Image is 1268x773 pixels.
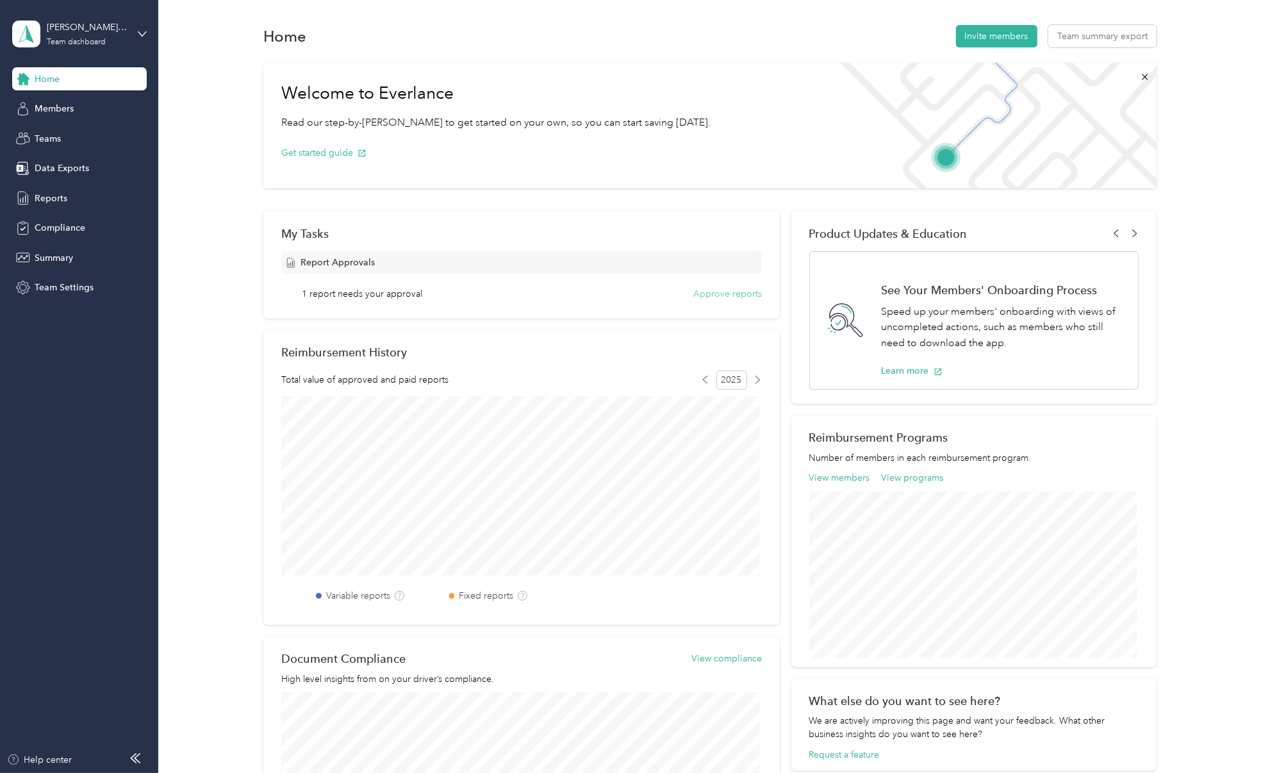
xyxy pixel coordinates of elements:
span: 1 report needs your approval [302,287,422,301]
h2: Reimbursement Programs [809,431,1139,444]
span: Team Settings [35,281,94,294]
button: View compliance [691,652,762,665]
p: Number of members in each reimbursement program. [809,451,1139,465]
label: Variable reports [326,589,390,603]
div: [PERSON_NAME][EMAIL_ADDRESS][PERSON_NAME][DOMAIN_NAME] [47,21,127,34]
h2: Document Compliance [281,652,406,665]
button: Help center [7,753,72,767]
button: Learn more [882,364,943,378]
h1: See Your Members' Onboarding Process [882,283,1125,297]
h2: Reimbursement History [281,345,407,359]
div: What else do you want to see here? [809,694,1139,708]
button: Invite members [956,25,1037,47]
span: Summary [35,251,73,265]
span: Compliance [35,221,85,235]
button: Get started guide [281,146,366,160]
span: Home [35,72,60,86]
button: Request a feature [809,748,880,761]
span: Report Approvals [301,256,375,269]
span: 2025 [716,370,747,390]
h1: Welcome to Everlance [281,83,711,104]
p: Read our step-by-[PERSON_NAME] to get started on your own, so you can start saving [DATE]. [281,115,711,131]
div: Team dashboard [47,38,106,46]
img: Welcome to everlance [828,63,1157,188]
h1: Home [263,29,306,43]
button: Approve reports [693,287,762,301]
iframe: Everlance-gr Chat Button Frame [1196,701,1268,773]
label: Fixed reports [459,589,513,603]
span: Reports [35,192,67,205]
p: Speed up your members' onboarding with views of uncompleted actions, such as members who still ne... [882,304,1125,351]
button: Team summary export [1048,25,1157,47]
div: We are actively improving this page and want your feedback. What other business insights do you w... [809,714,1139,741]
p: High level insights from on your driver’s compliance. [281,672,762,686]
span: Data Exports [35,162,89,175]
span: Teams [35,132,61,145]
span: Product Updates & Education [809,227,967,240]
span: Members [35,102,74,115]
div: My Tasks [281,227,762,240]
button: View members [809,471,870,485]
span: Total value of approved and paid reports [281,373,449,386]
button: View programs [881,471,943,485]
